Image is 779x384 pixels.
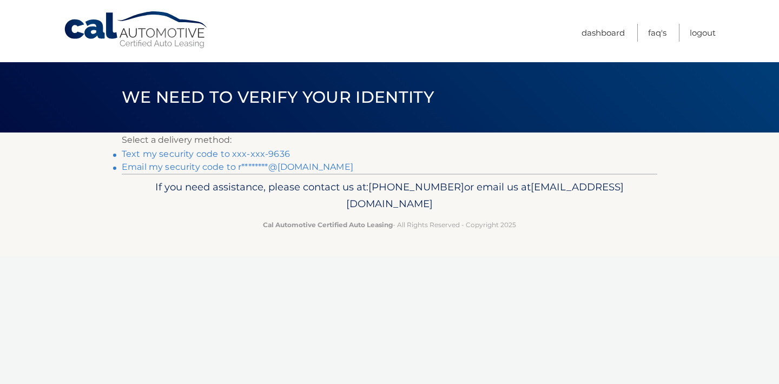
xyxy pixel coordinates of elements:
[648,24,666,42] a: FAQ's
[122,133,657,148] p: Select a delivery method:
[690,24,716,42] a: Logout
[582,24,625,42] a: Dashboard
[129,178,650,213] p: If you need assistance, please contact us at: or email us at
[122,162,353,172] a: Email my security code to r********@[DOMAIN_NAME]
[63,11,209,49] a: Cal Automotive
[122,149,290,159] a: Text my security code to xxx-xxx-9636
[129,219,650,230] p: - All Rights Reserved - Copyright 2025
[122,87,434,107] span: We need to verify your identity
[263,221,393,229] strong: Cal Automotive Certified Auto Leasing
[368,181,464,193] span: [PHONE_NUMBER]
